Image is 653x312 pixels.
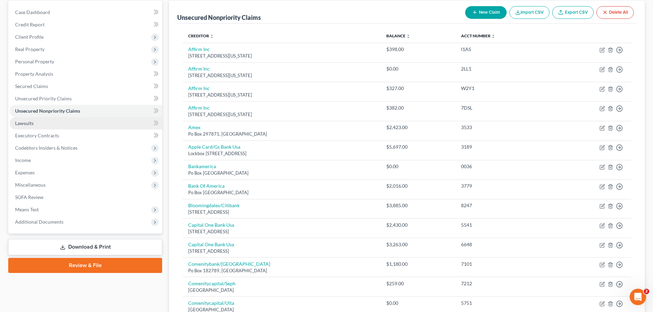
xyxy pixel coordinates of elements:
[15,133,59,138] span: Executory Contracts
[188,85,210,91] a: Affirm Inc
[188,144,240,150] a: Apple Card/Gs Bank Usa
[10,191,162,203] a: SOFA Review
[8,239,162,255] a: Download & Print
[552,6,594,19] a: Export CSV
[15,170,35,175] span: Expenses
[386,46,450,53] div: $398.00
[386,280,450,287] div: $259.00
[188,53,375,59] div: [STREET_ADDRESS][US_STATE]
[188,150,375,157] div: Lockbox [STREET_ADDRESS]
[188,202,240,208] a: Bloomingdales/Citibank
[386,202,450,209] div: $3,885.00
[386,85,450,92] div: $327.00
[630,289,646,305] iframe: Intercom live chat
[10,6,162,18] a: Case Dashboard
[15,9,50,15] span: Case Dashboard
[465,6,507,19] button: New Claim
[188,209,375,215] div: [STREET_ADDRESS]
[188,248,375,254] div: [STREET_ADDRESS]
[386,104,450,111] div: $382.00
[386,183,450,189] div: $2,016.00
[15,46,45,52] span: Real Property
[10,105,162,117] a: Unsecured Nonpriority Claims
[461,65,547,72] div: 2LL1
[188,66,210,72] a: Affirm Inc
[188,72,375,79] div: [STREET_ADDRESS][US_STATE]
[386,33,410,38] a: Balance unfold_more
[386,65,450,72] div: $0.00
[509,6,549,19] button: Import CSV
[461,104,547,111] div: 7DSL
[188,267,375,274] div: Po Box 182789, [GEOGRAPHIC_DATA]
[188,189,375,196] div: Po Box [GEOGRAPHIC_DATA]
[461,46,547,53] div: I1AS
[386,261,450,267] div: $1,180.00
[15,182,46,188] span: Miscellaneous
[10,92,162,105] a: Unsecured Priority Claims
[15,219,63,225] span: Additional Documents
[15,59,54,64] span: Personal Property
[188,280,235,286] a: Comenitycapital/Seph
[10,68,162,80] a: Property Analysis
[461,261,547,267] div: 7101
[188,287,375,294] div: [GEOGRAPHIC_DATA]
[10,117,162,129] a: Lawsuits
[461,241,547,248] div: 6648
[386,124,450,131] div: $2,423.00
[10,80,162,92] a: Secured Claims
[188,241,234,247] a: Capital One Bank Usa
[15,83,48,89] span: Secured Claims
[461,33,495,38] a: Acct Number unfold_more
[188,222,234,228] a: Capital One Bank Usa
[188,163,216,169] a: Bankamerica
[10,129,162,142] a: Executory Contracts
[461,280,547,287] div: 7212
[461,202,547,209] div: 8247
[386,163,450,170] div: $0.00
[461,222,547,228] div: 5541
[15,96,72,101] span: Unsecured Priority Claims
[188,92,375,98] div: [STREET_ADDRESS][US_STATE]
[386,222,450,228] div: $2,430.00
[15,71,53,77] span: Property Analysis
[188,300,234,306] a: Comenitycapital/Ulta
[188,183,225,189] a: Bank Of America
[461,124,547,131] div: 3533
[15,22,45,27] span: Credit Report
[596,6,634,19] button: Delete All
[461,163,547,170] div: 0036
[177,13,261,22] div: Unsecured Nonpriority Claims
[10,18,162,31] a: Credit Report
[461,85,547,92] div: W2Y1
[15,145,77,151] span: Codebtors Insiders & Notices
[461,300,547,307] div: 5751
[386,143,450,150] div: $5,697.00
[15,108,80,114] span: Unsecured Nonpriority Claims
[8,258,162,273] a: Review & File
[188,228,375,235] div: [STREET_ADDRESS]
[188,33,214,38] a: Creditor unfold_more
[210,34,214,38] i: unfold_more
[461,143,547,150] div: 3189
[188,170,375,176] div: Po Box [GEOGRAPHIC_DATA]
[644,289,649,294] span: 2
[15,120,34,126] span: Lawsuits
[406,34,410,38] i: unfold_more
[188,105,210,111] a: Affirm Inc
[491,34,495,38] i: unfold_more
[386,300,450,307] div: $0.00
[188,124,201,130] a: Amex
[386,241,450,248] div: $3,263.00
[188,46,210,52] a: Affirm Inc
[461,183,547,189] div: 3779
[15,207,39,212] span: Means Test
[188,261,270,267] a: Comenitybank/[GEOGRAPHIC_DATA]
[15,194,44,200] span: SOFA Review
[15,34,44,40] span: Client Profile
[15,157,31,163] span: Income
[188,111,375,118] div: [STREET_ADDRESS][US_STATE]
[188,131,375,137] div: Po Box 297871, [GEOGRAPHIC_DATA]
